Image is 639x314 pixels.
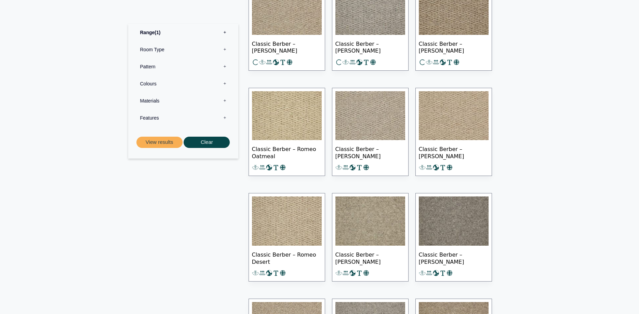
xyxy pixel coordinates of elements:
span: Classic Berber – [PERSON_NAME] [335,246,405,270]
span: 1 [155,30,160,35]
label: Features [133,109,233,126]
span: Classic Berber – [PERSON_NAME] [419,246,489,270]
span: Classic Berber – [PERSON_NAME] [252,35,322,59]
label: Pattern [133,58,233,75]
img: Classic Berber Juliet Walnut [335,196,405,246]
span: Classic Berber – [PERSON_NAME] [419,140,489,164]
span: Classic Berber – Romeo Desert [252,246,322,270]
a: Classic Berber – [PERSON_NAME] [332,193,409,282]
img: Classic Berber Romeo Dune [419,91,489,140]
img: Classic Berber Oatmeal [252,91,322,140]
button: Clear [184,137,230,148]
img: Classic Berber Juliet Slate [419,196,489,246]
a: Classic Berber – Romeo Oatmeal [249,88,325,176]
a: Classic Berber – [PERSON_NAME] [332,88,409,176]
a: Classic Berber – [PERSON_NAME] [415,88,492,176]
a: Classic Berber – [PERSON_NAME] [415,193,492,282]
a: Classic Berber – Romeo Desert [249,193,325,282]
label: Colours [133,75,233,92]
span: Classic Berber – [PERSON_NAME] [419,35,489,59]
button: View results [136,137,183,148]
span: Classic Berber – [PERSON_NAME] [335,35,405,59]
img: Classic Berber Romeo Desert [252,196,322,246]
label: Range [133,24,233,41]
span: Classic Berber – [PERSON_NAME] [335,140,405,164]
label: Room Type [133,41,233,58]
label: Materials [133,92,233,109]
span: Classic Berber – Romeo Oatmeal [252,140,322,164]
img: Classic Berber Romeo Limestone [335,91,405,140]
